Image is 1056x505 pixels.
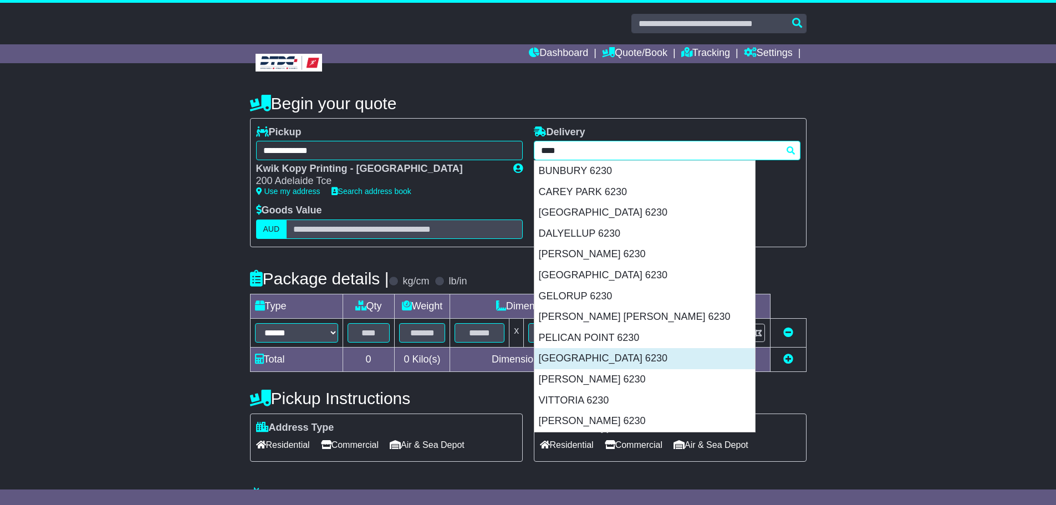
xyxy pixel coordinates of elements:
[256,436,310,453] span: Residential
[534,348,755,369] div: [GEOGRAPHIC_DATA] 6230
[343,347,394,371] td: 0
[529,44,588,63] a: Dashboard
[250,294,343,318] td: Type
[534,161,755,182] div: BUNBURY 6230
[534,328,755,349] div: PELICAN POINT 6230
[534,244,755,265] div: [PERSON_NAME] 6230
[331,187,411,196] a: Search address book
[343,294,394,318] td: Qty
[605,436,662,453] span: Commercial
[602,44,667,63] a: Quote/Book
[783,354,793,365] a: Add new item
[256,220,287,239] label: AUD
[321,436,379,453] span: Commercial
[534,307,755,328] div: [PERSON_NAME] [PERSON_NAME] 6230
[250,269,389,288] h4: Package details |
[534,223,755,244] div: DALYELLUP 6230
[250,487,807,505] h4: Warranty & Insurance
[390,436,465,453] span: Air & Sea Depot
[681,44,730,63] a: Tracking
[404,354,409,365] span: 0
[250,389,523,407] h4: Pickup Instructions
[256,205,322,217] label: Goods Value
[448,276,467,288] label: lb/in
[250,94,807,113] h4: Begin your quote
[394,347,450,371] td: Kilo(s)
[256,163,502,175] div: Kwik Kopy Printing - [GEOGRAPHIC_DATA]
[256,187,320,196] a: Use my address
[534,411,755,432] div: [PERSON_NAME] 6230
[534,265,755,286] div: [GEOGRAPHIC_DATA] 6230
[256,175,502,187] div: 200 Adelaide Tce
[509,318,524,347] td: x
[783,327,793,338] a: Remove this item
[256,126,302,139] label: Pickup
[250,347,343,371] td: Total
[540,436,594,453] span: Residential
[534,141,800,160] typeahead: Please provide city
[402,276,429,288] label: kg/cm
[450,294,656,318] td: Dimensions (L x W x H)
[534,390,755,411] div: VITTORIA 6230
[256,422,334,434] label: Address Type
[394,294,450,318] td: Weight
[450,347,656,371] td: Dimensions in Centimetre(s)
[534,286,755,307] div: GELORUP 6230
[534,182,755,203] div: CAREY PARK 6230
[534,369,755,390] div: [PERSON_NAME] 6230
[674,436,748,453] span: Air & Sea Depot
[744,44,793,63] a: Settings
[534,202,755,223] div: [GEOGRAPHIC_DATA] 6230
[534,126,585,139] label: Delivery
